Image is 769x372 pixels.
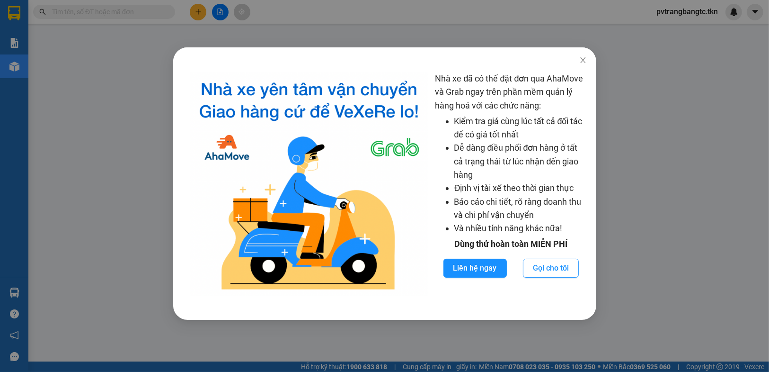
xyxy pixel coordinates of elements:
[454,115,586,142] li: Kiểm tra giá cùng lúc tất cả đối tác để có giá tốt nhất
[443,259,506,278] button: Liên hệ ngay
[454,195,586,222] li: Báo cáo chi tiết, rõ ràng doanh thu và chi phí vận chuyển
[579,56,586,64] span: close
[435,237,586,251] div: Dùng thử hoàn toàn MIỄN PHÍ
[454,222,586,235] li: Và nhiều tính năng khác nữa!
[435,72,586,296] div: Nhà xe đã có thể đặt đơn qua AhaMove và Grab ngay trên phần mềm quản lý hàng hoá với các chức năng:
[522,259,578,278] button: Gọi cho tôi
[454,181,586,195] li: Định vị tài xế theo thời gian thực
[569,47,596,74] button: Close
[453,262,496,274] span: Liên hệ ngay
[532,262,568,274] span: Gọi cho tôi
[190,72,428,296] img: logo
[454,141,586,181] li: Dễ dàng điều phối đơn hàng ở tất cả trạng thái từ lúc nhận đến giao hàng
